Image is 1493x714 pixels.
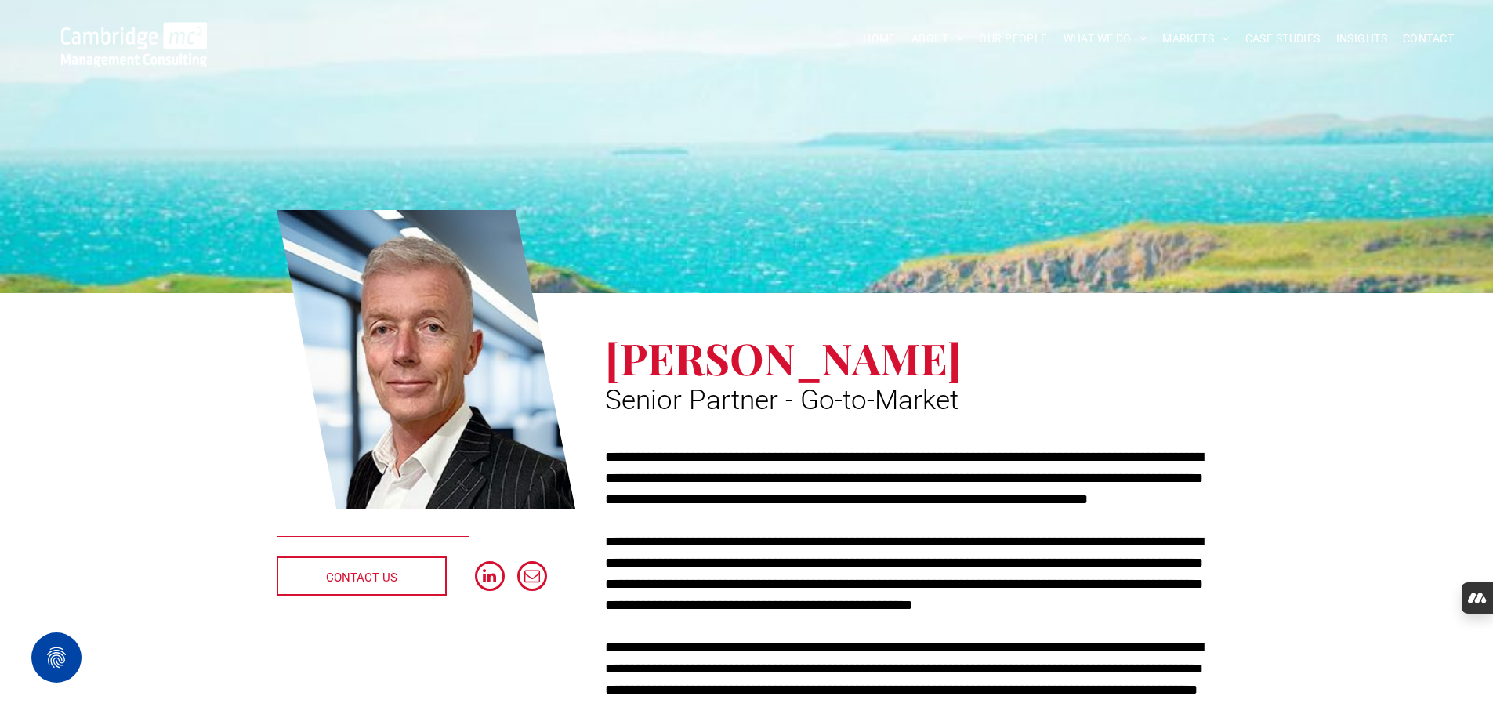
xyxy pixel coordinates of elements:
[475,561,505,595] a: linkedin
[1328,27,1395,51] a: INSIGHTS
[517,561,547,595] a: email
[1154,27,1237,51] a: MARKETS
[277,556,447,596] a: CONTACT US
[605,384,958,416] span: Senior Partner - Go-to-Market
[1238,27,1328,51] a: CASE STUDIES
[605,328,962,386] span: [PERSON_NAME]
[326,558,397,597] span: CONTACT US
[1056,27,1155,51] a: WHAT WE DO
[971,27,1055,51] a: OUR PEOPLE
[904,27,972,51] a: ABOUT
[855,27,904,51] a: HOME
[61,22,207,67] img: Go to Homepage
[1395,27,1462,51] a: CONTACT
